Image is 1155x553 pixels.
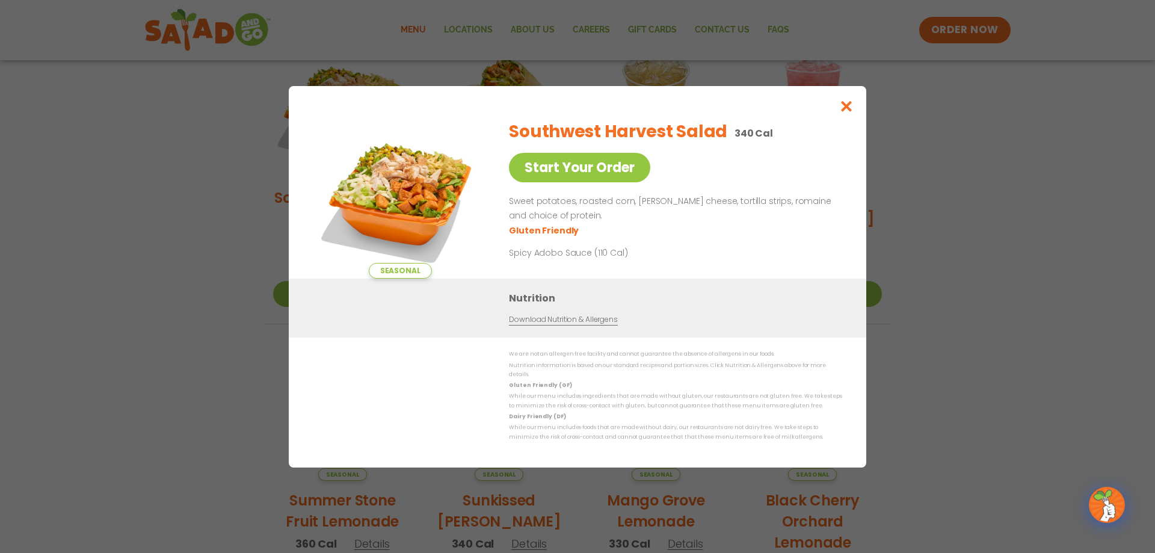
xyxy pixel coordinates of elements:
a: Download Nutrition & Allergens [509,314,617,326]
img: wpChatIcon [1090,488,1124,522]
strong: Dairy Friendly (DF) [509,413,565,420]
p: Sweet potatoes, roasted corn, [PERSON_NAME] cheese, tortilla strips, romaine and choice of protein. [509,194,837,223]
li: Gluten Friendly [509,224,581,236]
strong: Gluten Friendly (GF) [509,382,571,389]
img: Featured product photo for Southwest Harvest Salad [316,110,484,279]
p: 340 Cal [735,126,773,141]
h3: Nutrition [509,291,848,306]
p: Spicy Adobo Sauce (110 Cal) [509,246,731,259]
p: We are not an allergen free facility and cannot guarantee the absence of allergens in our foods. [509,350,842,359]
a: Start Your Order [509,153,650,182]
button: Close modal [827,86,866,126]
p: While our menu includes ingredients that are made without gluten, our restaurants are not gluten ... [509,392,842,410]
p: While our menu includes foods that are made without dairy, our restaurants are not dairy free. We... [509,423,842,442]
p: Nutrition information is based on our standard recipes and portion sizes. Click Nutrition & Aller... [509,360,842,379]
h2: Southwest Harvest Salad [509,119,727,144]
span: Seasonal [369,263,432,279]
